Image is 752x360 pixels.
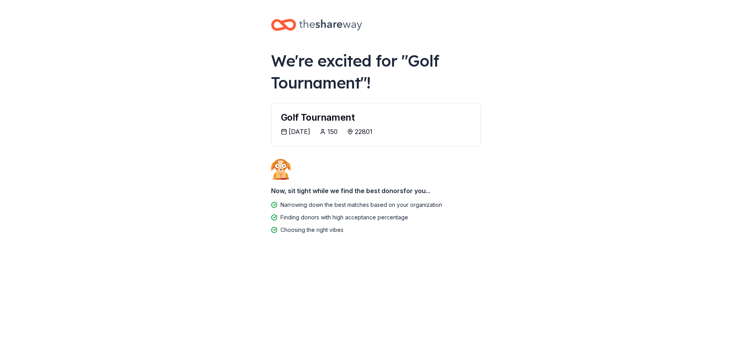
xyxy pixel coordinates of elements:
[327,127,338,136] div: 150
[271,159,291,180] img: Dog waiting patiently
[271,50,481,94] div: We're excited for " Golf Tournament "!
[289,127,310,136] div: [DATE]
[355,127,372,136] div: 22801
[280,213,408,222] div: Finding donors with high acceptance percentage
[280,225,343,235] div: Choosing the right vibes
[281,113,471,122] div: Golf Tournament
[271,183,481,199] div: Now, sit tight while we find the best donors for you...
[280,200,442,210] div: Narrowing down the best matches based on your organization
